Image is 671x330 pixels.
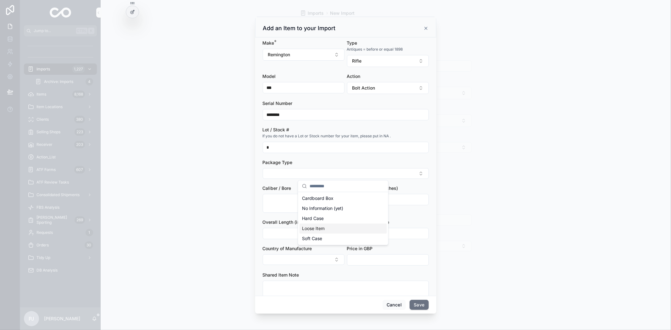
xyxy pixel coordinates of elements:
span: Cardboard Box [302,195,333,201]
span: If you do not have a Lot or Stock number for your item, please put in NA . [263,134,391,139]
button: Cancel [383,300,406,310]
button: Select Button [263,49,344,61]
span: Overall Length (in inches) [263,219,317,225]
h3: Add an Item to your Import [263,25,336,32]
span: Action [347,74,361,79]
button: Select Button [347,55,429,67]
span: Package Type [263,160,293,165]
span: Shared Item Note [263,272,299,278]
span: Model [263,74,276,79]
button: Select Button [347,82,429,94]
span: Serial Number [263,101,293,106]
span: Caliber / Bore [263,185,291,191]
span: Antiques = before or equal 1898 [347,47,403,52]
span: Remington [268,52,290,58]
span: Soft Case [302,235,322,242]
span: No Information (yet) [302,205,344,212]
span: Loose Item [302,225,325,232]
span: Country of Manufacture [263,246,312,251]
span: Lot / Stock # [263,127,289,132]
button: Select Button [263,168,429,179]
span: Rifle [352,58,362,64]
button: Select Button [263,254,344,265]
span: Price in GBP [347,246,373,251]
div: Suggestions [298,192,388,245]
span: Make [263,40,274,46]
span: Bolt Action [352,85,375,91]
button: Save [410,300,428,310]
span: Type [347,40,357,46]
span: Hard Case [302,215,324,222]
